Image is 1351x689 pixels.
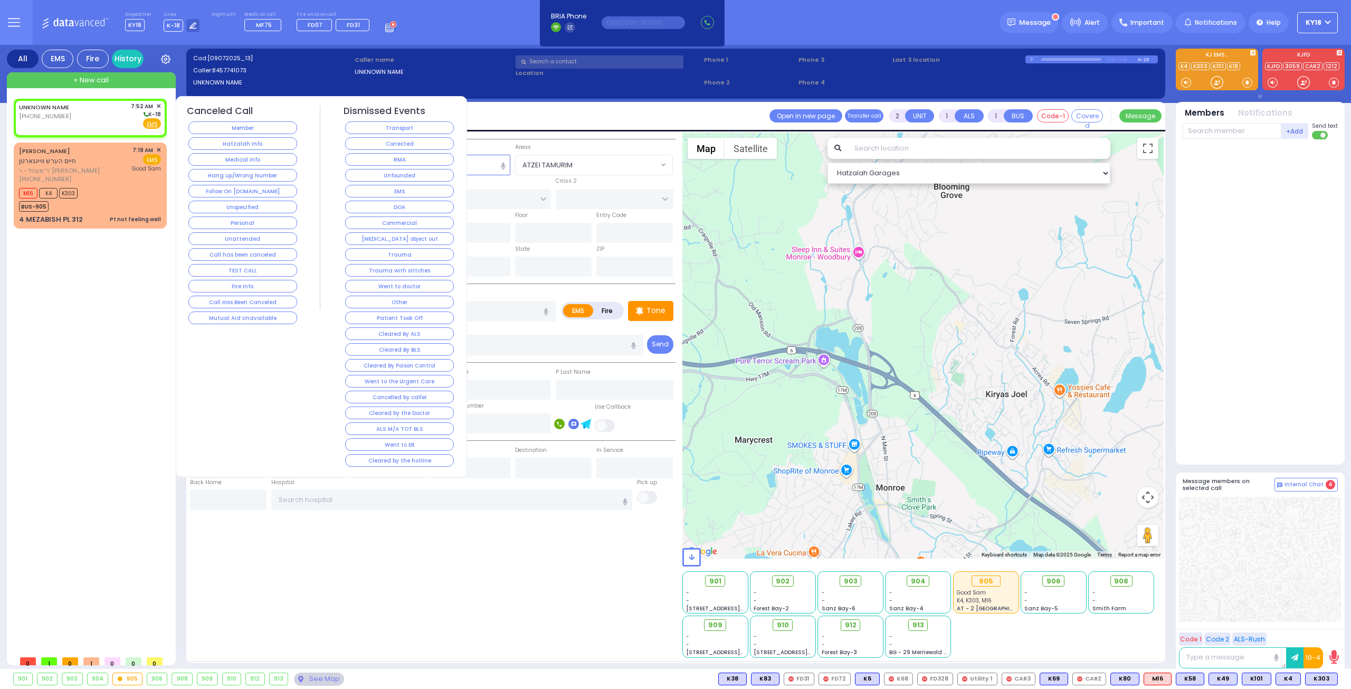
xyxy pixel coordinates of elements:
[1084,18,1100,27] span: Alert
[164,12,200,18] label: Lines
[1324,62,1339,70] a: 1212
[147,673,167,685] div: 906
[1071,109,1103,122] button: Covered
[1110,673,1139,685] div: BLS
[271,490,633,510] input: Search hospital
[345,232,454,245] button: [MEDICAL_DATA] object out
[62,657,78,665] span: 0
[515,245,530,253] label: State
[187,106,253,117] h4: Canceled Call
[1304,647,1323,668] button: 10-4
[917,673,953,685] div: FD328
[556,177,577,185] label: Cross 2
[686,640,689,648] span: -
[1276,673,1301,685] div: BLS
[1227,62,1240,70] a: K18
[1312,130,1329,140] label: Turn off text
[892,55,1025,64] label: Last 3 location
[345,153,454,166] button: RMA
[889,605,924,612] span: Sanz Bay-4
[1137,525,1158,546] button: Drag Pegman onto the map to open Street View
[244,12,284,18] label: Medic on call
[889,597,892,605] span: -
[110,215,161,223] div: Pt not feeling well
[132,165,161,173] span: Good Sam
[193,54,351,63] label: Cad:
[19,175,71,183] span: [PHONE_NUMBER]
[193,78,351,87] label: UNKNOWN NAME
[1130,18,1164,27] span: Important
[1176,52,1258,60] label: KJ EMS...
[754,640,757,648] span: -
[1019,17,1051,28] span: Message
[798,55,889,64] span: Phone 3
[297,12,373,18] label: Fire units on call
[718,673,747,685] div: BLS
[345,201,454,213] button: DOA
[955,109,984,122] button: ALS
[193,66,351,75] label: Caller:
[1040,673,1068,685] div: K69
[188,169,297,182] button: Hang up/Wrong Number
[19,156,76,165] span: חיים הערש וויינגארטן
[246,673,264,685] div: 912
[223,673,241,685] div: 910
[686,597,689,605] span: -
[88,673,108,685] div: 904
[1119,109,1162,122] button: Message
[19,147,70,155] a: [PERSON_NAME]
[125,12,151,18] label: Dispatcher
[1137,138,1158,159] button: Toggle fullscreen view
[1283,62,1302,70] a: 3059
[345,359,454,372] button: Cleared By Poison Control
[1303,62,1323,70] a: CAR2
[1024,597,1027,605] span: -
[355,68,512,77] label: UNKNOWN NAME
[345,185,454,197] button: EMS
[1195,18,1237,27] span: Notifications
[1232,633,1267,646] button: ALS-Rush
[1306,18,1321,27] span: KY18
[1262,52,1345,60] label: KJFD
[1024,605,1058,612] span: Sanz Bay-5
[142,110,161,118] span: K-18
[345,391,454,403] button: Cancelled by caller
[1110,673,1139,685] div: K80
[1297,12,1338,33] button: KY18
[595,403,631,411] label: Use Callback
[1178,62,1190,70] a: K4
[41,657,57,665] span: 1
[515,143,531,152] label: Areas
[647,335,673,354] button: Send
[147,657,163,665] span: 0
[1144,673,1172,685] div: ALS
[646,305,665,316] p: Tone
[1185,107,1224,119] button: Members
[345,121,454,134] button: Transport
[345,375,454,388] button: Went to the Urgent Care
[708,620,722,630] span: 909
[345,422,454,435] button: ALS M/A TOT BLS
[515,211,528,220] label: Floor
[819,673,851,685] div: FD72
[131,102,153,110] span: 7:52 AM
[345,248,454,261] button: Trauma
[1040,673,1068,685] div: BLS
[143,154,161,165] span: EMS
[1077,676,1082,682] img: red-radio-icon.svg
[355,55,512,64] label: Caller name
[1176,673,1204,685] div: BLS
[686,605,786,612] span: [STREET_ADDRESS][PERSON_NAME]
[1144,673,1172,685] div: M16
[516,69,700,78] label: Location
[270,673,288,685] div: 913
[1267,18,1281,27] span: Help
[188,312,297,324] button: Mutual Aid Unavailable
[172,673,192,685] div: 908
[1002,673,1035,685] div: CAR3
[704,78,795,87] span: Phone 2
[515,155,673,175] span: ATZEI TAMURIM
[685,545,720,559] img: Google
[845,620,857,630] span: 912
[718,673,747,685] div: K38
